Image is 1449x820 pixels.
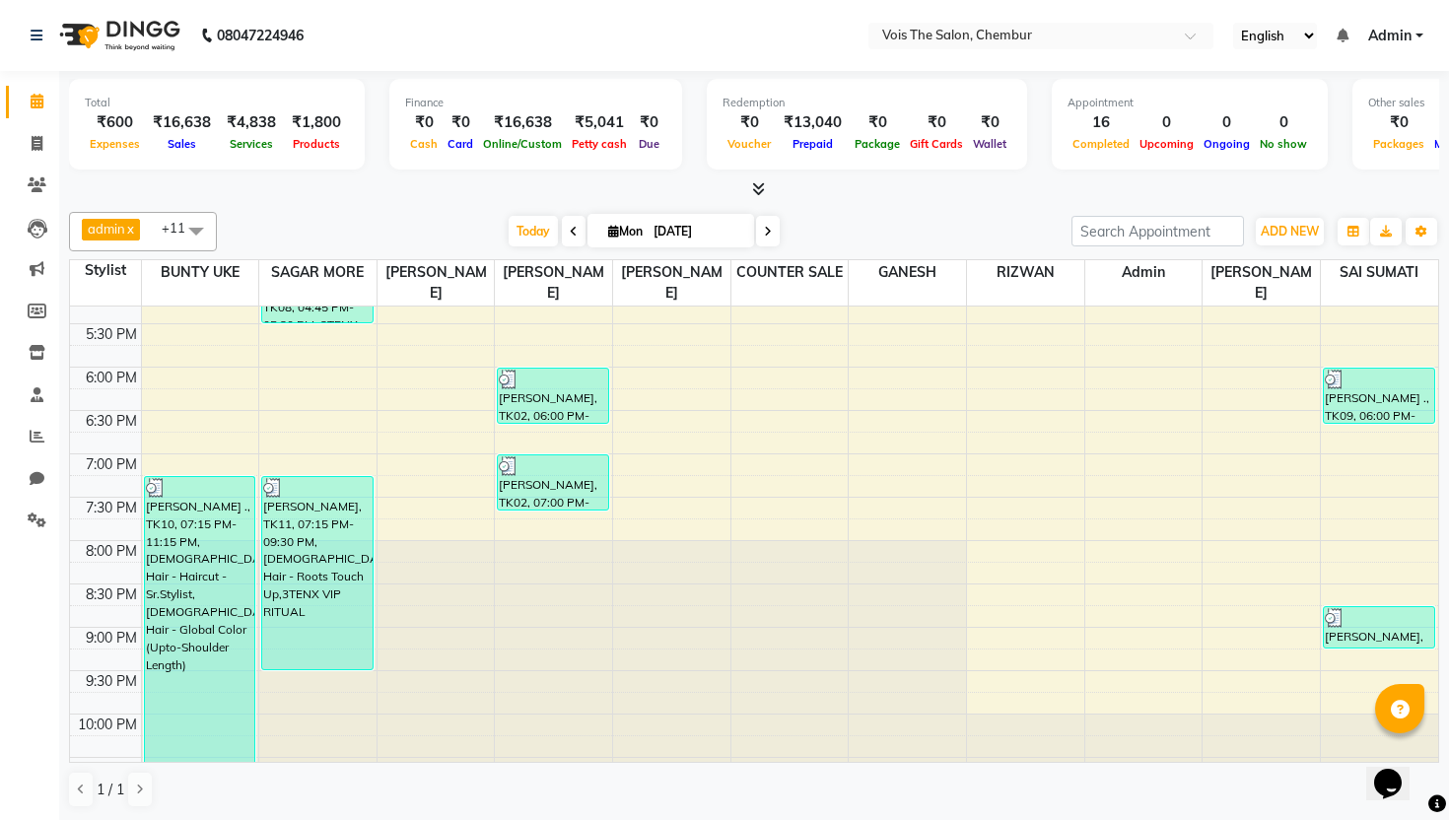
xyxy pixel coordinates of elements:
span: admin [1085,260,1203,285]
span: No show [1255,137,1312,151]
span: Upcoming [1135,137,1199,151]
span: Card [443,137,478,151]
span: Petty cash [567,137,632,151]
span: RIZWAN [967,260,1084,285]
img: logo [50,8,185,63]
span: admin [88,221,125,237]
div: Finance [405,95,666,111]
div: 8:00 PM [82,541,141,562]
div: ₹13,040 [776,111,850,134]
div: Appointment [1068,95,1312,111]
div: 16 [1068,111,1135,134]
span: Packages [1368,137,1429,151]
span: Cash [405,137,443,151]
div: ₹5,041 [567,111,632,134]
span: [PERSON_NAME] [495,260,612,306]
div: [PERSON_NAME], TK11, 08:45 PM-09:15 PM, THREADING - Eyebrows,THREADING - Upperlip [1324,607,1434,648]
span: Package [850,137,905,151]
div: 7:30 PM [82,498,141,518]
div: [PERSON_NAME] ., TK10, 07:15 PM-11:15 PM, [DEMOGRAPHIC_DATA] Hair - Haircut - Sr.Stylist,[DEMOGRA... [145,477,255,799]
div: 8:30 PM [82,584,141,605]
span: Completed [1068,137,1135,151]
iframe: chat widget [1366,741,1429,800]
div: 5:30 PM [82,324,141,345]
span: ADD NEW [1261,224,1319,239]
input: Search Appointment [1071,216,1244,246]
span: Gift Cards [905,137,968,151]
span: 1 / 1 [97,780,124,800]
span: Voucher [723,137,776,151]
div: Total [85,95,349,111]
div: Stylist [70,260,141,281]
b: 08047224946 [217,8,304,63]
div: 0 [1199,111,1255,134]
div: ₹0 [968,111,1011,134]
div: ₹0 [723,111,776,134]
span: Sales [163,137,201,151]
div: ₹0 [632,111,666,134]
span: +11 [162,220,200,236]
span: [PERSON_NAME] [613,260,730,306]
span: SAI SUMATI [1321,260,1438,285]
div: 9:00 PM [82,628,141,649]
div: 0 [1255,111,1312,134]
div: 6:30 PM [82,411,141,432]
a: x [125,221,134,237]
div: ₹1,800 [284,111,349,134]
div: 10:00 PM [74,715,141,735]
span: [PERSON_NAME] [1203,260,1320,306]
div: ₹600 [85,111,145,134]
span: Prepaid [788,137,838,151]
div: [PERSON_NAME] ., TK09, 06:00 PM-06:40 PM, MANICURE/PEDICURE & NAILS - Basic Pedicure [1324,369,1434,423]
span: GANESH [849,260,966,285]
span: BUNTY UKE [142,260,259,285]
span: Wallet [968,137,1011,151]
div: ₹0 [405,111,443,134]
div: 9:30 PM [82,671,141,692]
span: Admin [1368,26,1412,46]
div: 6:00 PM [82,368,141,388]
span: COUNTER SALE [731,260,849,285]
span: Ongoing [1199,137,1255,151]
input: 2025-09-01 [648,217,746,246]
div: 10:30 PM [74,758,141,779]
div: [PERSON_NAME], TK11, 07:15 PM-09:30 PM, [DEMOGRAPHIC_DATA] Hair - Roots Touch Up,3TENX VIP RITUAL [262,477,373,669]
span: Mon [603,224,648,239]
button: ADD NEW [1256,218,1324,245]
span: Online/Custom [478,137,567,151]
span: [PERSON_NAME] [378,260,495,306]
span: Products [288,137,345,151]
span: Expenses [85,137,145,151]
div: ₹0 [850,111,905,134]
span: Due [634,137,664,151]
div: [PERSON_NAME], TK02, 06:00 PM-06:40 PM, MANICURE/PEDICURE & NAILS - Basic Pedicure [498,369,608,423]
span: SAGAR MORE [259,260,377,285]
div: ₹0 [443,111,478,134]
div: ₹16,638 [145,111,219,134]
div: 0 [1135,111,1199,134]
span: Services [225,137,278,151]
div: ₹0 [905,111,968,134]
span: Today [509,216,558,246]
div: Redemption [723,95,1011,111]
div: [PERSON_NAME], TK02, 07:00 PM-07:40 PM, MANICURE/PEDICURE & NAILS - Basic Pedicure [498,455,608,510]
div: 7:00 PM [82,454,141,475]
div: ₹0 [1368,111,1429,134]
div: ₹4,838 [219,111,284,134]
div: ₹16,638 [478,111,567,134]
